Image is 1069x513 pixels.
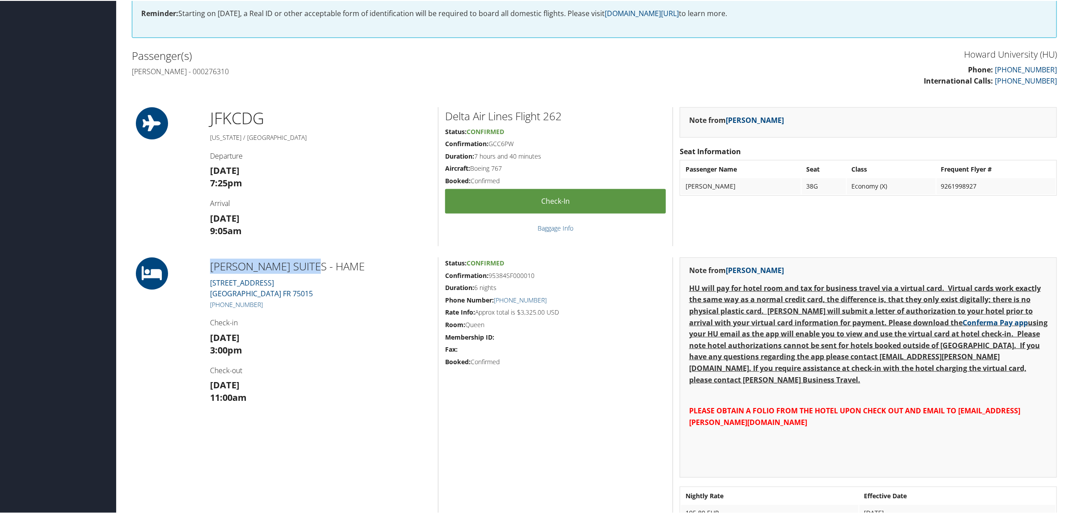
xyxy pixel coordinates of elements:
[494,295,547,303] a: [PHONE_NUMBER]
[467,258,504,266] span: Confirmed
[445,151,474,160] strong: Duration:
[210,198,431,207] h4: Arrival
[210,258,431,273] h2: [PERSON_NAME] SUITES - HAME
[210,343,242,355] strong: 3:00pm
[467,126,504,135] span: Confirmed
[680,146,741,156] strong: Seat Information
[681,487,859,503] th: Nightly Rate
[445,176,471,184] strong: Booked:
[445,332,494,341] strong: Membership ID:
[445,357,666,366] h5: Confirmed
[968,64,993,74] strong: Phone:
[726,265,784,274] a: [PERSON_NAME]
[445,188,666,213] a: Check-in
[210,331,240,343] strong: [DATE]
[689,265,784,274] strong: Note from
[141,7,1048,19] p: Starting on [DATE], a Real ID or other acceptable form of identification will be required to boar...
[445,176,666,185] h5: Confirmed
[937,160,1056,177] th: Frequent Flyer #
[995,64,1057,74] a: [PHONE_NUMBER]
[937,177,1056,193] td: 9261998927
[445,258,467,266] strong: Status:
[445,307,475,315] strong: Rate Info:
[210,176,242,188] strong: 7:25pm
[445,270,666,279] h5: 95384SF000010
[210,164,240,176] strong: [DATE]
[445,139,666,147] h5: GCC6PW
[689,405,1020,426] span: PLEASE OBTAIN A FOLIO FROM THE HOTEL UPON CHECK OUT AND EMAIL TO [EMAIL_ADDRESS][PERSON_NAME][DOM...
[445,344,458,353] strong: Fax:
[210,132,431,141] h5: [US_STATE] / [GEOGRAPHIC_DATA]
[445,163,666,172] h5: Boeing 767
[689,282,1048,384] strong: HU will pay for hotel room and tax for business travel via a virtual card. Virtual cards work exa...
[445,270,488,279] strong: Confirmation:
[681,160,801,177] th: Passenger Name
[210,365,431,374] h4: Check-out
[210,378,240,390] strong: [DATE]
[963,317,1028,327] a: Conferma Pay app
[132,47,588,63] h2: Passenger(s)
[132,66,588,76] h4: [PERSON_NAME] - 000276310
[210,106,431,129] h1: JFK CDG
[847,177,936,193] td: Economy (X)
[445,295,494,303] strong: Phone Number:
[141,8,178,17] strong: Reminder:
[847,160,936,177] th: Class
[445,151,666,160] h5: 7 hours and 40 minutes
[924,75,993,85] strong: International Calls:
[601,47,1057,60] h3: Howard University (HU)
[445,320,465,328] strong: Room:
[802,177,846,193] td: 38G
[210,211,240,223] strong: [DATE]
[689,114,784,124] strong: Note from
[681,177,801,193] td: [PERSON_NAME]
[445,282,666,291] h5: 6 nights
[210,391,247,403] strong: 11:00am
[802,160,846,177] th: Seat
[210,277,313,298] a: [STREET_ADDRESS][GEOGRAPHIC_DATA] FR 75015
[210,150,431,160] h4: Departure
[445,307,666,316] h5: Approx total is $3,325.00 USD
[445,139,488,147] strong: Confirmation:
[538,223,573,231] a: Baggage Info
[445,320,666,328] h5: Queen
[995,75,1057,85] a: [PHONE_NUMBER]
[445,126,467,135] strong: Status:
[605,8,679,17] a: [DOMAIN_NAME][URL]
[210,224,242,236] strong: 9:05am
[859,487,1056,503] th: Effective Date
[445,357,471,365] strong: Booked:
[210,299,263,308] a: [PHONE_NUMBER]
[445,282,474,291] strong: Duration:
[210,317,431,327] h4: Check-in
[445,108,666,123] h2: Delta Air Lines Flight 262
[726,114,784,124] a: [PERSON_NAME]
[445,163,470,172] strong: Aircraft:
